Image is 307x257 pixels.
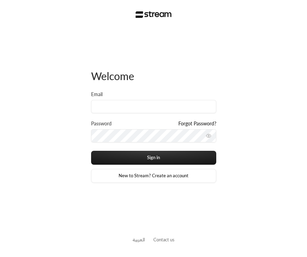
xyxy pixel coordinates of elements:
button: Contact us [153,236,175,243]
a: New to Stream? Create an account [91,169,216,183]
label: Password [91,120,112,127]
img: Stream Logo [136,11,171,18]
label: Email [91,91,103,98]
button: toggle password visibility [203,130,214,141]
a: Forgot Password? [178,120,216,127]
button: Sign in [91,151,216,165]
a: Contact us [153,237,175,242]
span: Welcome [91,70,134,82]
a: العربية [132,234,145,246]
